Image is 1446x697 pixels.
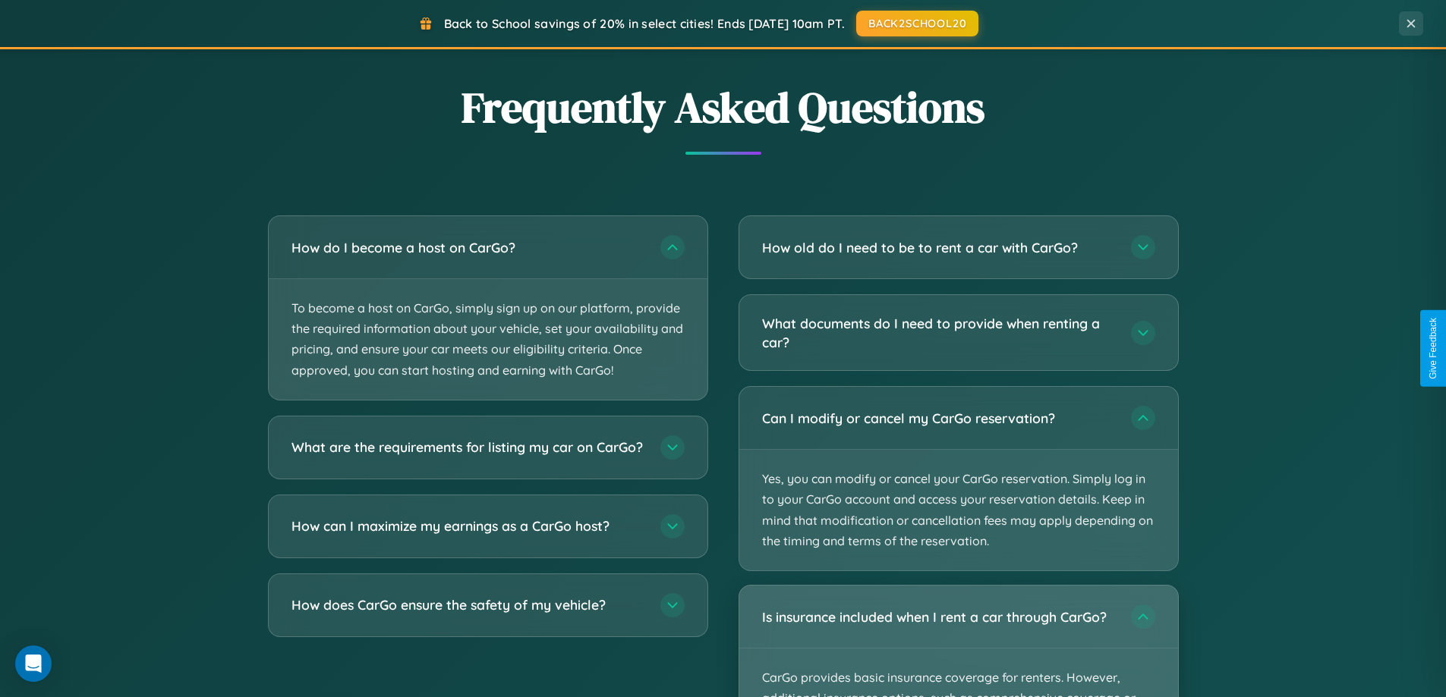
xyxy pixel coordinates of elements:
[762,238,1116,257] h3: How old do I need to be to rent a car with CarGo?
[762,314,1116,351] h3: What documents do I need to provide when renting a car?
[739,450,1178,570] p: Yes, you can modify or cancel your CarGo reservation. Simply log in to your CarGo account and acc...
[15,645,52,682] div: Open Intercom Messenger
[268,78,1179,137] h2: Frequently Asked Questions
[1428,318,1438,379] div: Give Feedback
[291,516,645,535] h3: How can I maximize my earnings as a CarGo host?
[291,238,645,257] h3: How do I become a host on CarGo?
[269,279,707,400] p: To become a host on CarGo, simply sign up on our platform, provide the required information about...
[291,438,645,457] h3: What are the requirements for listing my car on CarGo?
[762,409,1116,428] h3: Can I modify or cancel my CarGo reservation?
[856,11,978,36] button: BACK2SCHOOL20
[762,608,1116,626] h3: Is insurance included when I rent a car through CarGo?
[291,595,645,614] h3: How does CarGo ensure the safety of my vehicle?
[444,16,845,31] span: Back to School savings of 20% in select cities! Ends [DATE] 10am PT.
